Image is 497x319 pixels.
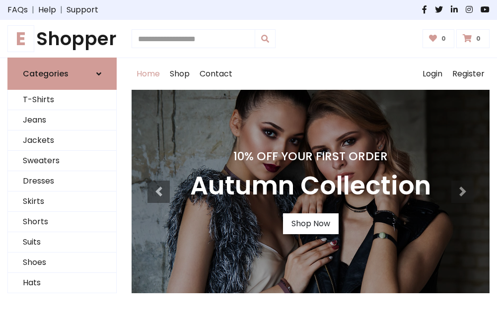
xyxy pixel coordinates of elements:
[439,34,448,43] span: 0
[38,4,56,16] a: Help
[67,4,98,16] a: Support
[8,171,116,191] a: Dresses
[195,58,237,90] a: Contact
[8,232,116,253] a: Suits
[7,25,34,52] span: E
[8,110,116,130] a: Jeans
[190,171,431,201] h3: Autumn Collection
[423,29,455,48] a: 0
[7,28,117,50] h1: Shopper
[132,58,165,90] a: Home
[7,4,28,16] a: FAQs
[447,58,490,90] a: Register
[418,58,447,90] a: Login
[456,29,490,48] a: 0
[474,34,483,43] span: 0
[8,273,116,293] a: Hats
[23,69,69,78] h6: Categories
[8,212,116,232] a: Shorts
[28,4,38,16] span: |
[283,213,339,234] a: Shop Now
[8,130,116,151] a: Jackets
[7,58,117,90] a: Categories
[8,253,116,273] a: Shoes
[165,58,195,90] a: Shop
[8,191,116,212] a: Skirts
[7,28,117,50] a: EShopper
[190,149,431,163] h4: 10% Off Your First Order
[8,151,116,171] a: Sweaters
[8,90,116,110] a: T-Shirts
[56,4,67,16] span: |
